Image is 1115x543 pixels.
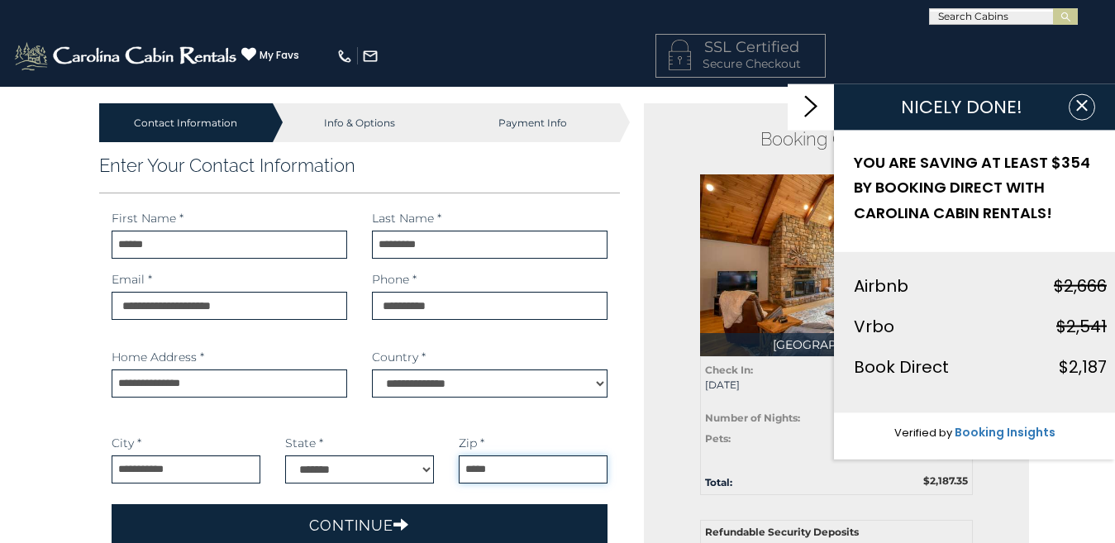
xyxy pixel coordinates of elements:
img: 1714391076_thumbnail.jpeg [700,174,973,356]
strike: $2,666 [1054,274,1107,298]
label: Phone * [372,271,417,288]
label: Last Name * [372,210,441,226]
div: $2,187 [1059,353,1107,381]
span: Verified by [894,425,952,441]
img: mail-regular-white.png [362,48,379,64]
strong: Check In: [705,364,753,376]
img: White-1-2.png [12,40,241,73]
div: $2,187.35 [836,474,980,488]
span: [DATE] [705,378,824,392]
label: First Name * [112,210,183,226]
strong: Total: [705,476,732,488]
h4: SSL Certified [669,40,812,56]
label: City * [112,435,141,451]
h3: Enter Your Contact Information [99,155,621,176]
p: Secure Checkout [669,55,812,72]
label: State * [285,435,323,451]
strong: Pets: [705,432,731,445]
h2: Booking Overview [700,128,973,150]
a: Booking Insights [955,424,1055,441]
span: My Favs [260,48,299,63]
label: Home Address * [112,349,204,365]
img: LOCKICON1.png [669,40,691,70]
div: Airbnb [854,272,908,300]
label: Email * [112,271,152,288]
div: Vrbo [854,312,894,341]
h2: YOU ARE SAVING AT LEAST $354 BY BOOKING DIRECT WITH CAROLINA CABIN RENTALS! [854,150,1107,226]
label: Country * [372,349,426,365]
label: Zip * [459,435,484,451]
img: phone-regular-white.png [336,48,353,64]
a: My Favs [241,47,299,64]
p: [GEOGRAPHIC_DATA] [700,333,973,356]
strike: $2,541 [1056,315,1107,338]
h1: NICELY DONE! [854,97,1069,117]
span: Book Direct [854,355,949,379]
strong: Number of Nights: [705,412,800,424]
